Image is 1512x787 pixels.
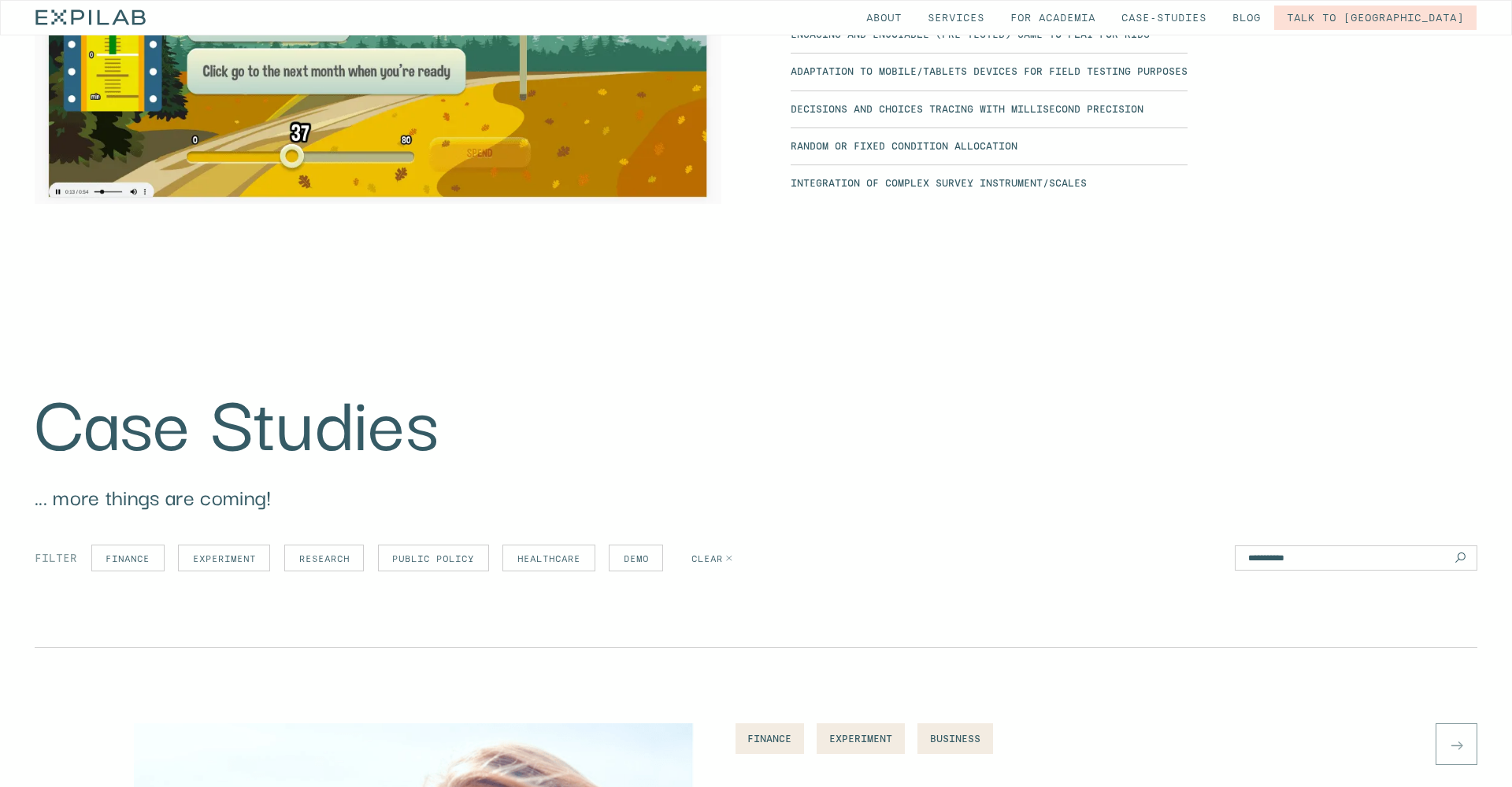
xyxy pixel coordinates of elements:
a: Services [915,6,997,30]
span: experiment [193,554,256,564]
a: Talk to [GEOGRAPHIC_DATA] [1274,6,1477,30]
a: for Academia [998,6,1108,30]
span: demo [624,554,649,564]
span: research [299,554,350,564]
p: Decisions and choices tracing with millisecond precision [791,104,1143,115]
h2: ... more things are coming! [35,482,272,511]
div: description [284,545,364,571]
div: experiment [829,733,892,745]
div: description [502,545,595,571]
div: Business [930,733,980,745]
div: finance [747,733,791,745]
a: Blog [1220,6,1273,30]
h1: Case Studies [35,383,1477,454]
span: finance [106,554,150,564]
a: About [854,6,914,30]
div: description [609,545,663,571]
a: home [35,1,146,35]
div: description [378,545,489,571]
form: Email Form [35,545,1477,571]
div: description [91,545,165,571]
span: public policy [392,554,474,564]
p: Random or fixed condition allocation [791,141,1017,152]
p: Adaptation to mobile/tablets devices for field testing purposes [791,66,1188,77]
div: clear [691,554,723,564]
label: filter [35,553,77,563]
span: healthcare [517,554,580,564]
div: description [178,545,270,571]
p: Integration of complex survey instrument/scales [791,178,1087,189]
a: Case-studies [1109,6,1219,30]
